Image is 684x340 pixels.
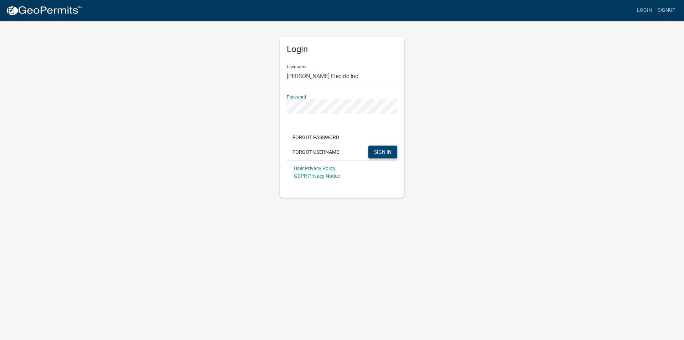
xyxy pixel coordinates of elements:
span: SIGN IN [374,149,392,154]
a: Signup [655,4,678,17]
a: Login [634,4,655,17]
button: Forgot Password [287,131,345,144]
a: User Privacy Policy [294,166,336,171]
h5: Login [287,44,397,55]
a: GDPR Privacy Notice [294,173,340,179]
button: SIGN IN [368,146,397,158]
button: Forgot Username [287,146,345,158]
